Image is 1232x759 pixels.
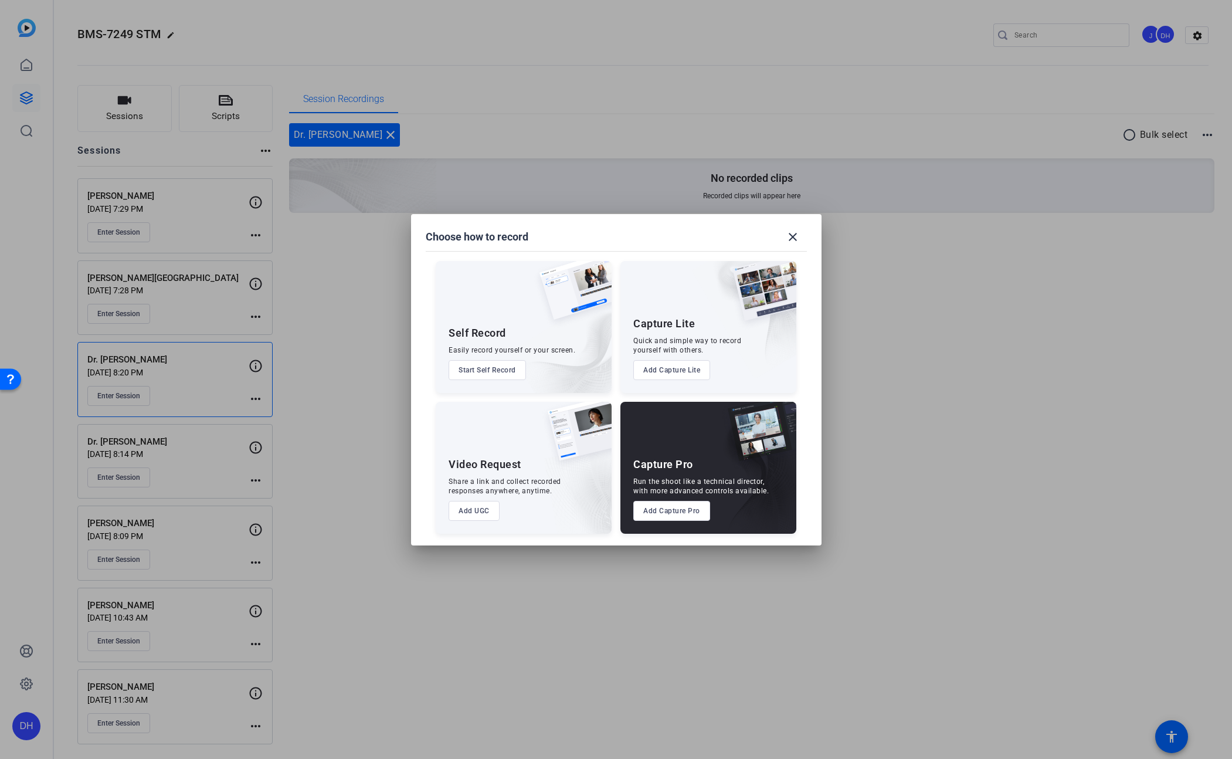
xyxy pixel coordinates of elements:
img: ugc-content.png [539,402,612,473]
div: Capture Lite [633,317,695,331]
div: Capture Pro [633,458,693,472]
img: capture-lite.png [724,261,796,333]
button: Add UGC [449,501,500,521]
img: embarkstudio-capture-lite.png [691,261,796,378]
img: embarkstudio-self-record.png [510,286,612,393]
div: Run the shoot like a technical director, with more advanced controls available. [633,477,769,496]
img: capture-pro.png [719,402,796,473]
div: Quick and simple way to record yourself with others. [633,336,741,355]
h1: Choose how to record [426,230,528,244]
div: Share a link and collect recorded responses anywhere, anytime. [449,477,561,496]
button: Add Capture Pro [633,501,710,521]
div: Self Record [449,326,506,340]
button: Start Self Record [449,360,526,380]
button: Add Capture Lite [633,360,710,380]
div: Video Request [449,458,521,472]
div: Easily record yourself or your screen. [449,345,575,355]
img: embarkstudio-capture-pro.png [710,416,796,534]
img: embarkstudio-ugc-content.png [544,438,612,534]
mat-icon: close [786,230,800,244]
img: self-record.png [531,261,612,331]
